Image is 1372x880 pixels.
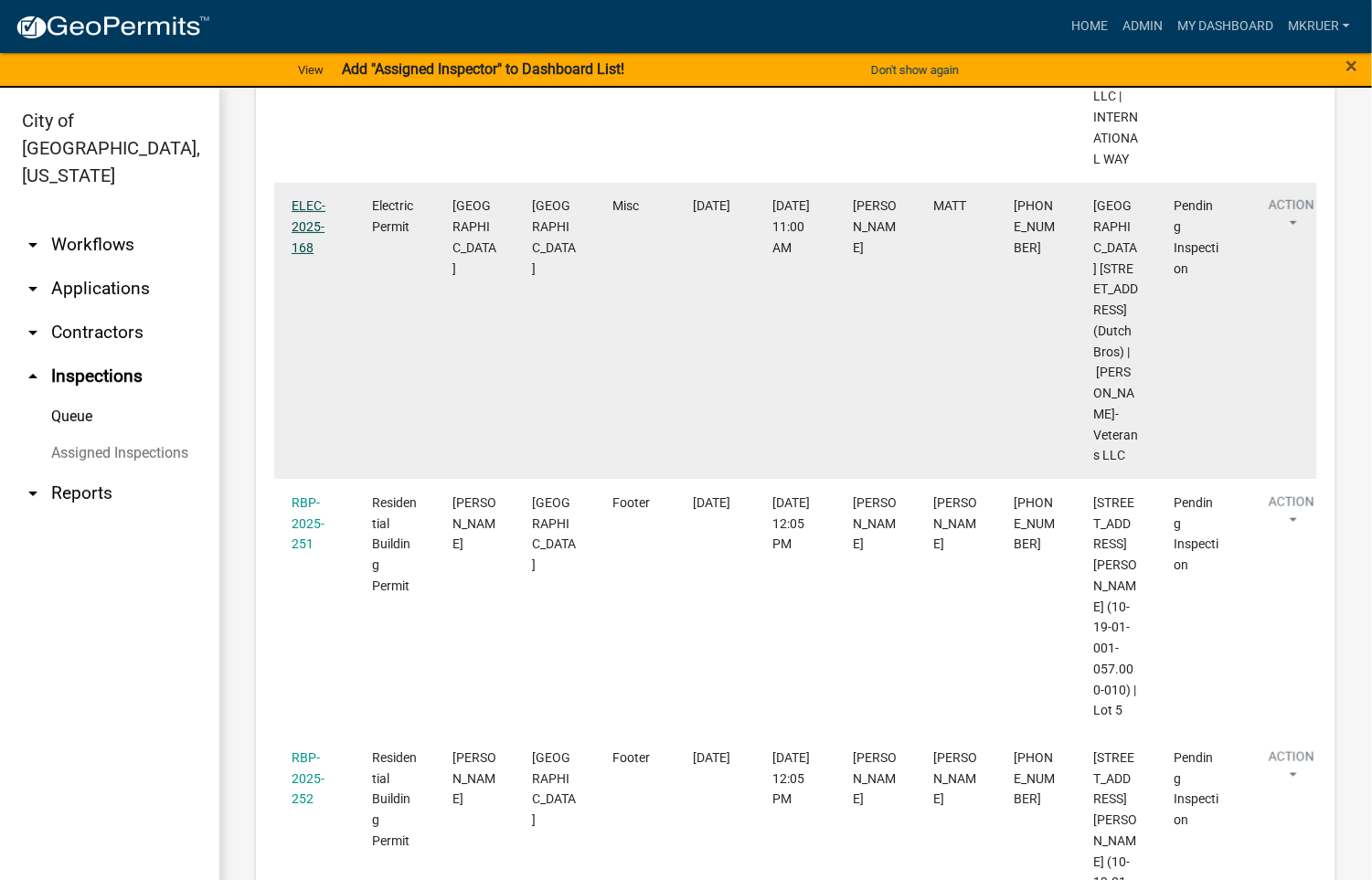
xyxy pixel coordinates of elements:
[1175,495,1219,572] span: Pending Inspection
[773,747,818,810] div: [DATE] 12:05 PM
[1115,9,1170,44] a: Admin
[452,198,496,275] span: 1751 Veterans Parkway
[693,750,730,765] span: 08/15/2025
[291,55,331,85] a: View
[1254,493,1329,538] button: Action
[612,750,650,765] span: Footer
[22,278,44,300] i: arrow_drop_down
[292,198,325,255] a: ELEC-2025-168
[1064,9,1115,44] a: Home
[452,495,496,552] span: ELIZABETH LANE
[1346,55,1358,77] button: Close
[532,750,576,827] span: JEFFERSONVILLE
[1175,198,1219,275] span: Pending Inspection
[612,495,650,510] span: Footer
[22,482,44,504] i: arrow_drop_down
[693,198,730,213] span: 08/15/2025
[22,234,44,256] i: arrow_drop_down
[773,493,818,555] div: [DATE] 12:05 PM
[854,750,898,807] span: Mike Kruer
[854,198,898,255] span: Mike Kruer
[532,495,576,572] span: JEFFERSONVILLE
[612,198,639,213] span: Misc
[933,198,966,213] span: MATT
[1254,747,1329,793] button: Action
[693,495,730,510] span: 08/15/2025
[1346,53,1358,79] span: ×
[452,750,496,807] span: ELIZABETH LANE
[1094,198,1139,462] span: 1751 Veterans Parkway 1751 Veterans Parkway (Dutch Bros) | Sprigler-Veterans LLC
[1094,495,1138,718] span: 1234 Elizabeth Lane, Jeffersonville, IN 47130 (10-19-01-001-057.000-010) | Lot 5
[1175,750,1219,827] span: Pending Inspection
[372,198,413,234] span: Electric Permit
[1281,9,1357,44] a: mkruer
[532,198,576,275] span: JEFFERSONVILLE
[1014,198,1055,255] span: 502-440-2632
[1014,750,1055,807] span: 812-725-0118
[854,495,898,552] span: Mike Kruer
[22,366,44,387] i: arrow_drop_up
[292,750,324,807] a: RBP-2025-252
[1254,196,1329,241] button: Action
[22,322,44,344] i: arrow_drop_down
[864,55,966,85] button: Don't show again
[933,750,977,807] span: SARAH
[292,495,324,552] a: RBP-2025-251
[933,495,977,552] span: SARAH
[372,495,417,593] span: Residential Building Permit
[1170,9,1281,44] a: My Dashboard
[1014,495,1055,552] span: 812-725-0118
[372,750,417,848] span: Residential Building Permit
[773,196,818,258] div: [DATE] 11:00 AM
[342,60,624,78] strong: Add "Assigned Inspector" to Dashboard List!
